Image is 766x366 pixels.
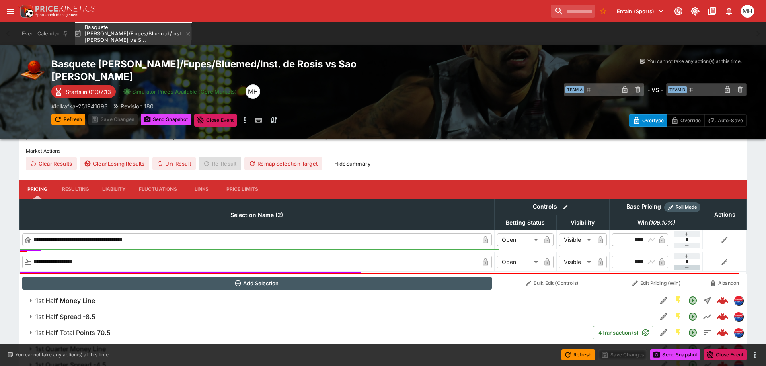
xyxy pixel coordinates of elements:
[668,86,687,93] span: Team B
[559,233,594,246] div: Visible
[715,309,731,325] a: 524b1853-78ad-474d-8f36-cd67209f3cca
[35,13,79,17] img: Sportsbook Management
[688,312,698,321] svg: Open
[562,218,604,227] span: Visibility
[222,210,292,220] span: Selection Name (2)
[700,293,715,308] button: Straight
[240,114,250,127] button: more
[19,341,657,357] button: 1st Quarter Money Line
[497,277,607,290] button: Bulk Edit (Controls)
[647,58,742,65] p: You cannot take any action(s) at this time.
[650,349,700,360] button: Send Snapshot
[686,341,700,356] button: Open
[19,180,55,199] button: Pricing
[680,116,701,125] p: Override
[141,114,191,125] button: Send Snapshot
[672,204,700,211] span: Roll Mode
[739,2,756,20] button: Michael Hutchinson
[551,5,595,18] input: search
[715,341,731,357] a: 8c8c0304-03fd-4d21-be07-7b4cfd7f624e
[667,114,704,127] button: Override
[119,85,242,98] button: Simulator Prices Available (Core Markets)
[51,58,399,83] h2: Copy To Clipboard
[559,256,594,268] div: Visible
[718,116,743,125] p: Auto-Save
[657,293,671,308] button: Edit Detail
[96,180,132,199] button: Liability
[700,325,715,340] button: Totals
[717,327,728,338] img: logo-cerberus--red.svg
[705,277,744,290] button: Abandon
[703,199,746,230] th: Actions
[75,22,191,45] button: Basquete [PERSON_NAME]/Fupes/Bluemed/Inst. [PERSON_NAME] vs S...
[497,256,541,268] div: Open
[194,114,237,127] button: Close Event
[704,349,747,360] button: Close Event
[722,4,736,18] button: Notifications
[657,309,671,324] button: Edit Detail
[51,102,108,110] p: Copy To Clipboard
[688,4,702,18] button: Toggle light/dark mode
[628,218,684,227] span: Win(106.10%)
[642,116,664,125] p: Overtype
[220,180,265,199] button: Price Limits
[51,114,85,125] button: Refresh
[688,296,698,305] svg: Open
[657,325,671,340] button: Edit Detail
[35,296,95,305] h6: 1st Half Money Line
[671,4,686,18] button: Connected to PK
[734,328,743,337] img: lclkafka
[686,325,700,340] button: Open
[704,114,747,127] button: Auto-Save
[561,349,595,360] button: Refresh
[648,218,675,227] em: ( 106.10 %)
[717,295,728,306] img: logo-cerberus--red.svg
[629,114,747,127] div: Start From
[19,325,593,341] button: 1st Half Total Points 70.5
[664,202,700,212] div: Show/hide Price Roll mode configuration.
[717,311,728,322] div: 524b1853-78ad-474d-8f36-cd67209f3cca
[497,233,541,246] div: Open
[671,309,686,324] button: SGM Enabled
[629,114,667,127] button: Overtype
[55,180,96,199] button: Resulting
[734,328,743,337] div: lclkafka
[717,327,728,338] div: 64159cd1-0914-4126-9718-be91079bcfb1
[671,293,686,308] button: SGM Enabled
[497,218,554,227] span: Betting Status
[184,180,220,199] button: Links
[671,325,686,340] button: SGM Enabled
[700,309,715,324] button: Line
[647,86,663,94] h6: - VS -
[715,292,731,309] a: 43a9bc6d-8cf1-4c2d-96a9-688c9bd7ec17
[3,4,18,18] button: open drawer
[734,296,743,305] img: lclkafka
[80,157,149,170] button: Clear Losing Results
[717,295,728,306] div: 43a9bc6d-8cf1-4c2d-96a9-688c9bd7ec17
[686,309,700,324] button: Open
[19,309,657,325] button: 1st Half Spread -8.5
[132,180,184,199] button: Fluctuations
[246,84,260,99] div: Michael Hutchinson
[750,350,760,360] button: more
[741,5,754,18] div: Michael Hutchinson
[597,5,610,18] button: No Bookmarks
[593,326,653,339] button: 4Transaction(s)
[688,328,698,337] svg: Open
[612,5,669,18] button: Select Tenant
[19,292,657,309] button: 1st Half Money Line
[560,202,571,212] button: Bulk edit
[152,157,195,170] button: Un-Result
[657,341,671,356] button: Edit Detail
[717,311,728,322] img: logo-cerberus--red.svg
[26,157,77,170] button: Clear Results
[734,296,743,305] div: lclkafka
[705,4,719,18] button: Documentation
[121,102,154,110] p: Revision 180
[15,351,110,358] p: You cannot take any action(s) at this time.
[35,329,111,337] h6: 1st Half Total Points 70.5
[734,312,743,321] div: lclkafka
[686,293,700,308] button: Open
[734,312,743,321] img: lclkafka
